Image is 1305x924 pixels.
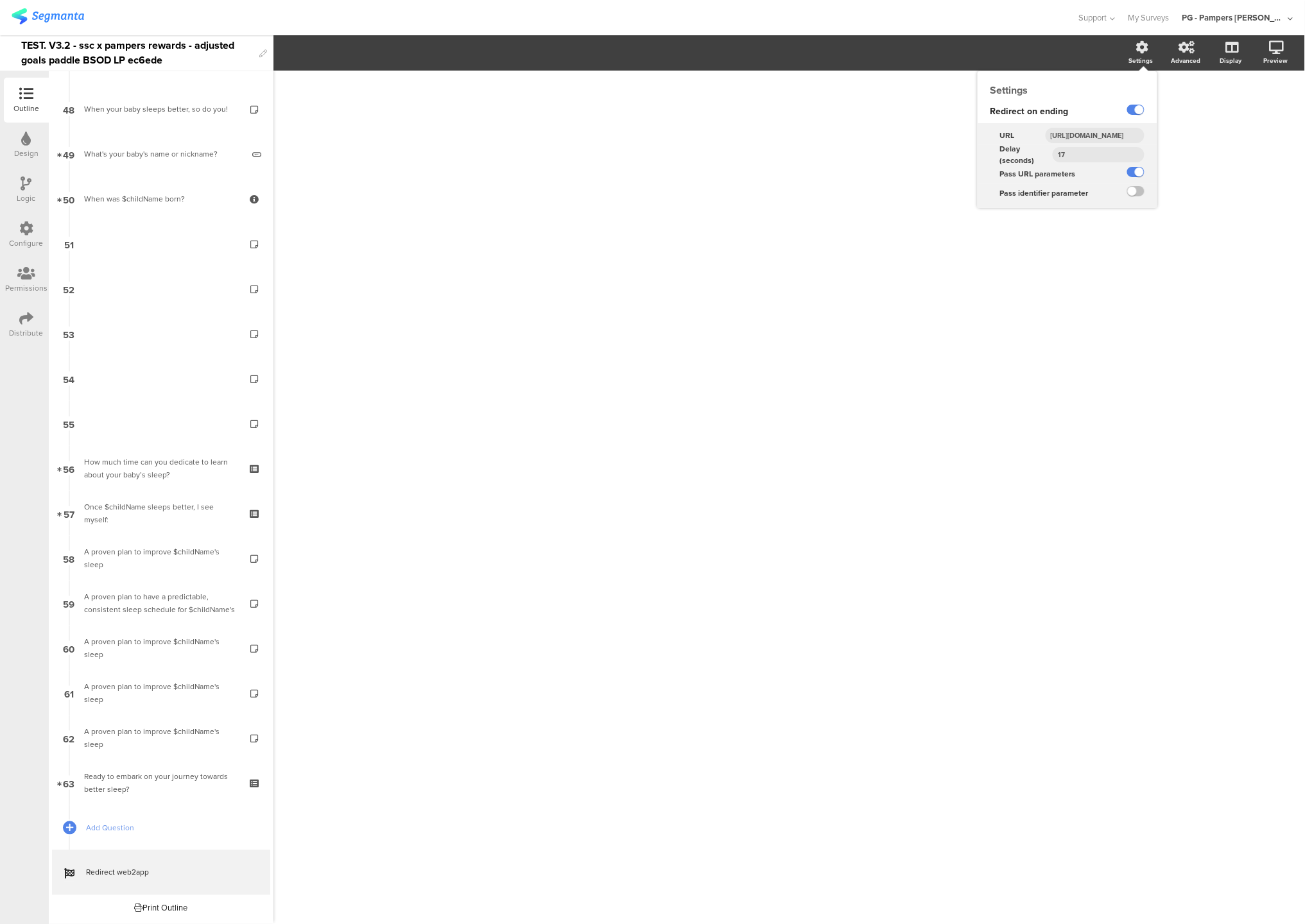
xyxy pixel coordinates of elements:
[86,821,250,834] span: Add Question
[84,590,238,616] div: A proven plan to have a predictable, consistent sleep schedule for $childName's
[978,83,1157,98] div: Settings
[52,221,270,266] a: 51
[86,866,250,879] span: Redirect web2app
[10,237,44,249] div: Configure
[52,671,270,715] a: 61 A proven plan to improve $childName's sleep
[1000,187,1089,199] span: Pass identifier parameter
[52,132,270,176] a: 49 What's your baby's name or nickname?​
[84,456,238,481] div: How much time can you dedicate to learn about your baby’s sleep?
[1182,12,1285,24] div: PG - Pampers [PERSON_NAME]
[1000,130,1015,141] span: URL
[1129,56,1154,65] div: Settings
[84,103,238,116] div: When your baby sleeps better, so do you!
[64,282,75,296] span: 52
[64,102,75,116] span: 48
[84,545,238,571] div: A proven plan to improve $childName's sleep
[64,327,75,341] span: 53
[84,193,238,205] div: When was $childName born?
[64,506,74,520] span: 57
[52,401,270,446] a: 55
[21,35,253,71] div: TEST. V3.2 - ssc x pampers rewards - adjusted goals paddle BSOD LP ec6ede
[14,148,39,159] div: Design
[84,148,243,160] div: What's your baby's name or nickname?​
[52,491,270,536] a: 57 Once $childName sleeps better, I see myself:
[52,581,270,626] a: 59 A proven plan to have a predictable, consistent sleep schedule for $childName's
[5,282,48,294] div: Permissions
[52,760,270,805] a: 63 Ready to embark on your journey towards better sleep?
[52,176,270,221] a: 50 When was $childName born?
[64,147,75,161] span: 49
[84,635,238,661] div: A proven plan to improve $childName's sleep
[64,237,74,251] span: 51
[64,551,75,565] span: 58
[84,501,238,526] div: Once $childName sleeps better, I see myself:
[84,770,238,796] div: Ready to embark on your journey towards better sleep?
[1000,168,1076,180] span: Pass URL parameters
[52,266,270,311] a: 52
[52,356,270,401] a: 54
[1220,56,1242,65] div: Display
[52,536,270,581] a: 58 A proven plan to improve $childName's sleep
[52,446,270,491] a: 56 How much time can you dedicate to learn about your baby’s sleep?
[64,192,75,206] span: 50
[64,686,74,700] span: 61
[52,87,270,132] a: 48 When your baby sleeps better, so do you!
[64,641,75,655] span: 60
[10,327,44,339] div: Distribute
[52,626,270,671] a: 60 A proven plan to improve $childName's sleep
[64,596,75,610] span: 59
[135,902,188,914] div: Print Outline
[1053,147,1145,162] input: Delay (seconds)
[12,8,84,24] img: segmanta logo
[1079,12,1107,24] span: Support
[64,776,75,790] span: 63
[1171,56,1201,65] div: Advanced
[1264,56,1288,65] div: Preview
[1046,128,1145,143] input: https://...
[64,372,75,386] span: 54
[84,680,238,706] div: A proven plan to improve $childName's sleep
[17,193,36,204] div: Logic
[1000,143,1053,166] span: Delay (seconds)
[84,725,238,751] div: A proven plan to improve $childName's sleep
[52,715,270,760] a: 62 A proven plan to improve $childName's sleep
[990,105,1069,118] span: Redirect on ending
[52,850,270,895] a: Redirect web2app
[13,103,39,114] div: Outline
[52,311,270,356] a: 53
[64,731,75,745] span: 62
[64,416,75,431] span: 55
[64,461,75,475] span: 56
